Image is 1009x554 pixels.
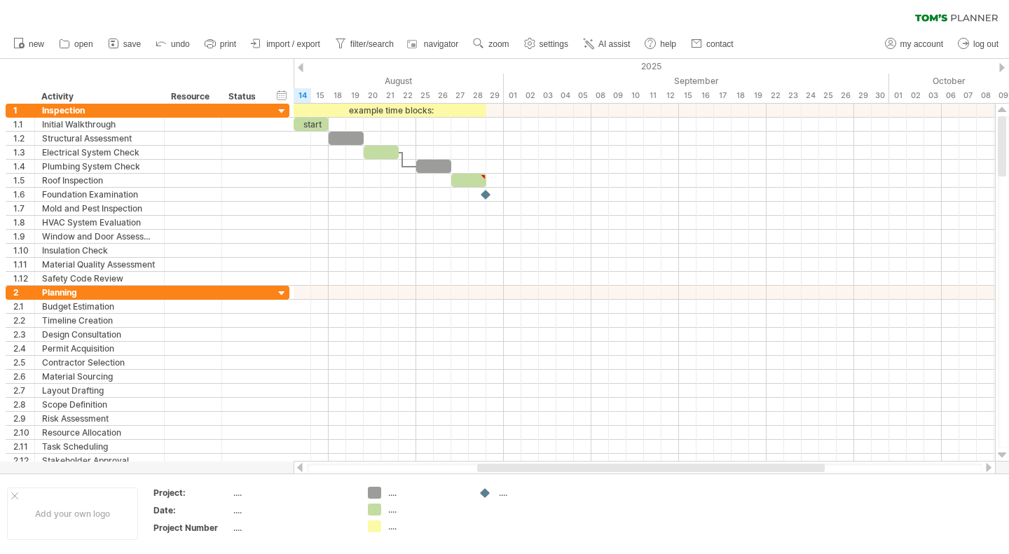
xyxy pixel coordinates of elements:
div: Window and Door Assessment [42,230,157,243]
div: Activity [41,90,156,104]
div: Electrical System Check [42,146,157,159]
div: Permit Acquisition [42,342,157,355]
div: 2.3 [13,328,34,341]
div: Initial Walkthrough [42,118,157,131]
div: Wednesday, 17 September 2025 [714,88,732,103]
div: Wednesday, 8 October 2025 [977,88,994,103]
div: Layout Drafting [42,384,157,397]
div: Safety Code Review [42,272,157,285]
div: Thursday, 18 September 2025 [732,88,749,103]
div: Friday, 5 September 2025 [574,88,591,103]
div: September 2025 [504,74,889,88]
div: Friday, 3 October 2025 [924,88,942,103]
div: Task Scheduling [42,440,157,453]
div: Thursday, 14 August 2025 [294,88,311,103]
span: print [220,39,236,49]
div: Monday, 8 September 2025 [591,88,609,103]
span: import / export [266,39,320,49]
div: Planning [42,286,157,299]
div: Tuesday, 16 September 2025 [696,88,714,103]
div: Wednesday, 27 August 2025 [451,88,469,103]
a: contact [687,35,738,53]
span: navigator [424,39,458,49]
a: save [104,35,145,53]
div: HVAC System Evaluation [42,216,157,229]
div: Structural Assessment [42,132,157,145]
div: Monday, 15 September 2025 [679,88,696,103]
span: filter/search [350,39,394,49]
a: navigator [405,35,462,53]
div: Thursday, 21 August 2025 [381,88,399,103]
div: 1.4 [13,160,34,173]
div: Thursday, 11 September 2025 [644,88,661,103]
div: Friday, 15 August 2025 [311,88,329,103]
div: Friday, 29 August 2025 [486,88,504,103]
div: 2.12 [13,454,34,467]
div: Thursday, 2 October 2025 [907,88,924,103]
a: print [201,35,240,53]
div: Friday, 12 September 2025 [661,88,679,103]
div: Contractor Selection [42,356,157,369]
div: 1 [13,104,34,117]
div: Material Sourcing [42,370,157,383]
div: .... [388,487,465,499]
div: Monday, 6 October 2025 [942,88,959,103]
div: Wednesday, 10 September 2025 [626,88,644,103]
span: new [29,39,44,49]
div: 1.1 [13,118,34,131]
div: 2.8 [13,398,34,411]
div: .... [233,487,351,499]
div: 2.6 [13,370,34,383]
a: zoom [469,35,513,53]
div: Date: [153,504,231,516]
div: August 2025 [136,74,504,88]
div: .... [499,487,575,499]
div: Inspection [42,104,157,117]
div: Friday, 26 September 2025 [837,88,854,103]
div: Tuesday, 19 August 2025 [346,88,364,103]
a: new [10,35,48,53]
a: import / export [247,35,324,53]
span: zoom [488,39,509,49]
div: .... [233,504,351,516]
span: open [74,39,93,49]
div: 2.10 [13,426,34,439]
span: help [660,39,676,49]
div: Tuesday, 2 September 2025 [521,88,539,103]
div: 2 [13,286,34,299]
div: 1.2 [13,132,34,145]
div: Tuesday, 30 September 2025 [872,88,889,103]
a: settings [521,35,572,53]
div: Thursday, 4 September 2025 [556,88,574,103]
div: Roof Inspection [42,174,157,187]
a: my account [881,35,947,53]
div: Thursday, 28 August 2025 [469,88,486,103]
div: Stakeholder Approval [42,454,157,467]
div: 1.12 [13,272,34,285]
div: Project Number [153,522,231,534]
a: undo [152,35,194,53]
a: AI assist [579,35,634,53]
div: 1.6 [13,188,34,201]
div: start [294,118,329,131]
div: 2.4 [13,342,34,355]
span: AI assist [598,39,630,49]
div: 1.10 [13,244,34,257]
div: Tuesday, 26 August 2025 [434,88,451,103]
div: 2.7 [13,384,34,397]
div: Scope Definition [42,398,157,411]
div: Monday, 1 September 2025 [504,88,521,103]
div: Status [228,90,259,104]
div: 2.5 [13,356,34,369]
div: example time blocks: [294,104,486,117]
div: Thursday, 25 September 2025 [819,88,837,103]
div: 1.3 [13,146,34,159]
div: Foundation Examination [42,188,157,201]
span: settings [540,39,568,49]
div: Tuesday, 7 October 2025 [959,88,977,103]
div: Resource [171,90,214,104]
div: Timeline Creation [42,314,157,327]
div: Wednesday, 20 August 2025 [364,88,381,103]
div: Material Quality Assessment [42,258,157,271]
div: Tuesday, 23 September 2025 [784,88,802,103]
